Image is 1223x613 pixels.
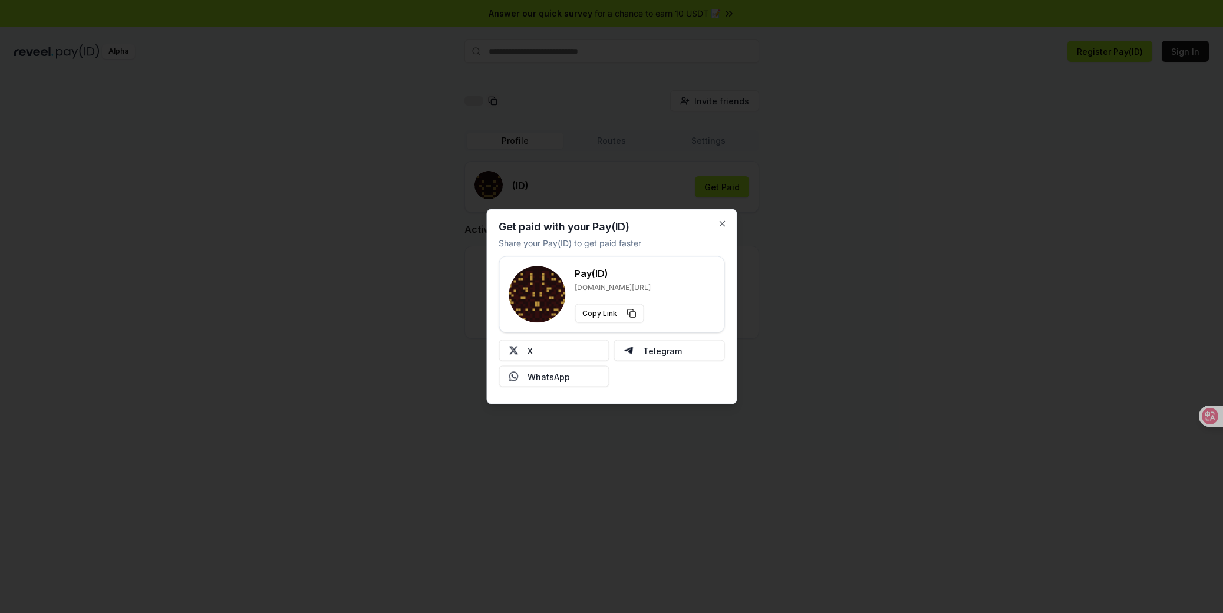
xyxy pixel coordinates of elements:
p: [DOMAIN_NAME][URL] [575,283,651,292]
button: Copy Link [575,304,644,323]
img: X [509,346,518,355]
h3: Pay(ID) [575,266,651,281]
img: Whatsapp [509,372,518,381]
button: WhatsApp [499,366,609,387]
button: X [499,340,609,361]
img: Telegram [624,346,634,355]
h2: Get paid with your Pay(ID) [499,222,629,232]
button: Telegram [614,340,725,361]
p: Share your Pay(ID) to get paid faster [499,237,641,249]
